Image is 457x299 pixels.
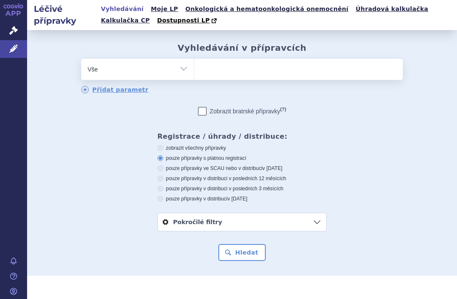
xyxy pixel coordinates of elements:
[157,195,327,202] label: pouze přípravky v distribuci
[157,155,327,162] label: pouze přípravky s platnou registrací
[262,165,282,171] span: v [DATE]
[157,145,327,151] label: zobrazit všechny přípravky
[183,3,351,15] a: Onkologická a hematoonkologická onemocnění
[218,244,266,261] button: Hledat
[227,196,247,202] span: v [DATE]
[27,3,99,27] h2: Léčivé přípravky
[154,15,221,27] a: Dostupnosti LP
[157,165,327,172] label: pouze přípravky ve SCAU nebo v distribuci
[81,86,149,93] a: Přidat parametr
[158,213,326,231] a: Pokročilé filtry
[157,17,210,24] span: Dostupnosti LP
[149,3,181,15] a: Moje LP
[99,3,146,15] a: Vyhledávání
[280,107,286,112] abbr: (?)
[353,3,431,15] a: Úhradová kalkulačka
[157,175,327,182] label: pouze přípravky v distribuci v posledních 12 měsících
[178,43,307,53] h2: Vyhledávání v přípravcích
[99,15,153,26] a: Kalkulačka CP
[157,132,327,140] h3: Registrace / úhrady / distribuce:
[157,185,327,192] label: pouze přípravky v distribuci v posledních 3 měsících
[198,107,286,115] label: Zobrazit bratrské přípravky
